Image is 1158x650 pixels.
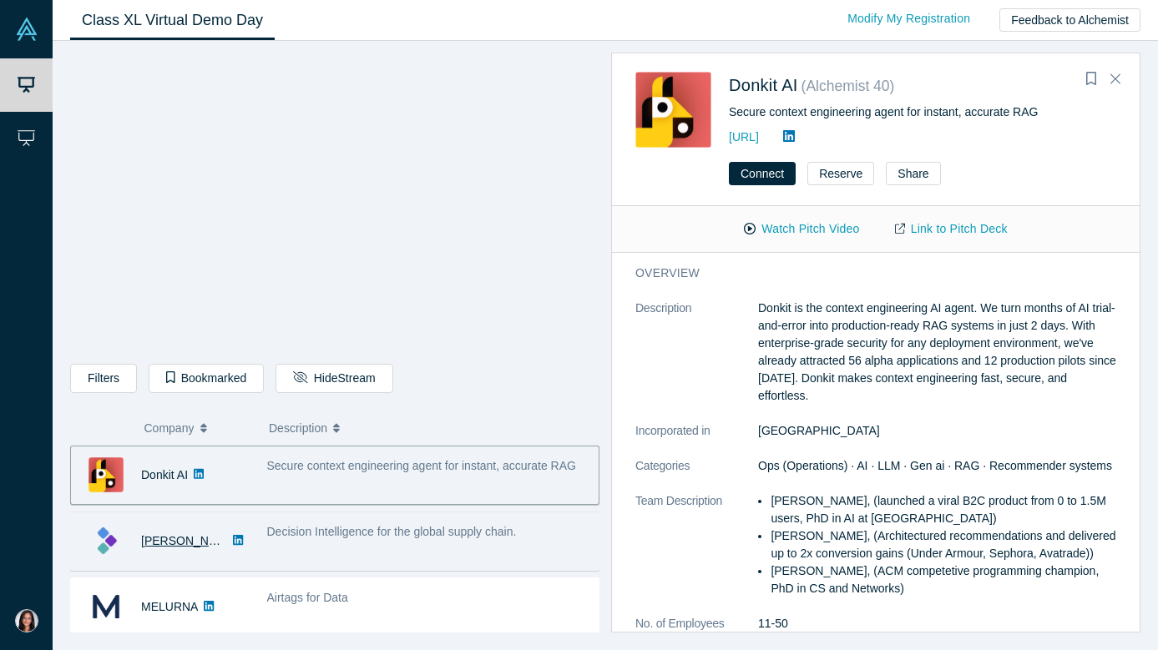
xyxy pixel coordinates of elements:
[758,422,1116,440] dd: [GEOGRAPHIC_DATA]
[635,457,758,492] dt: Categories
[144,411,252,446] button: Company
[15,609,38,632] img: Gayathri Radhakrishnan's Account
[635,422,758,457] dt: Incorporated in
[276,364,392,393] button: HideStream
[635,300,758,422] dt: Description
[729,162,796,185] button: Connect
[141,600,198,613] a: MELURNA
[999,8,1140,32] button: Feedback to Alchemist
[70,1,275,40] a: Class XL Virtual Demo Day
[729,130,759,144] a: [URL]
[635,615,758,650] dt: No. of Employees
[267,591,348,604] span: Airtags for Data
[726,214,877,244] button: Watch Pitch Video
[88,589,124,624] img: MELURNA's Logo
[267,459,576,472] span: Secure context engineering agent for instant, accurate RAG
[71,54,599,351] iframe: Alchemist Class XL Demo Day: Vault
[830,4,988,33] a: Modify My Registration
[144,411,195,446] span: Company
[1103,66,1128,93] button: Close
[729,103,1116,121] div: Secure context engineering agent for instant, accurate RAG
[758,300,1116,405] p: Donkit is the context engineering AI agent. We turn months of AI trial-and-error into production-...
[807,162,874,185] button: Reserve
[149,364,264,393] button: Bookmarked
[267,525,517,538] span: Decision Intelligence for the global supply chain.
[801,78,895,94] small: ( Alchemist 40 )
[758,615,1116,632] dd: 11-50
[729,76,798,94] a: Donkit AI
[70,364,137,393] button: Filters
[269,411,327,446] span: Description
[88,457,124,492] img: Donkit AI's Logo
[758,459,1112,472] span: Ops (Operations) · AI · LLM · Gen ai · RAG · Recommender systems
[771,492,1116,527] li: [PERSON_NAME], (launched a viral B2C product from 0 to 1.5M users, PhD in AI at [GEOGRAPHIC_DATA])
[88,523,124,558] img: Kimaru AI's Logo
[1080,68,1103,91] button: Bookmark
[771,527,1116,562] li: [PERSON_NAME], (Architectured recommendations and delivered up to 2x conversion gains (Under Armo...
[771,562,1116,597] li: [PERSON_NAME], (ACM competetive programming champion, PhD in CS and Networks)
[635,492,758,615] dt: Team Description
[877,214,1025,244] a: Link to Pitch Deck
[635,72,711,148] img: Donkit AI's Logo
[141,534,237,547] a: [PERSON_NAME]
[635,265,1093,282] h3: overview
[15,18,38,41] img: Alchemist Vault Logo
[269,411,588,446] button: Description
[141,468,188,481] a: Donkit AI
[886,162,940,185] button: Share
